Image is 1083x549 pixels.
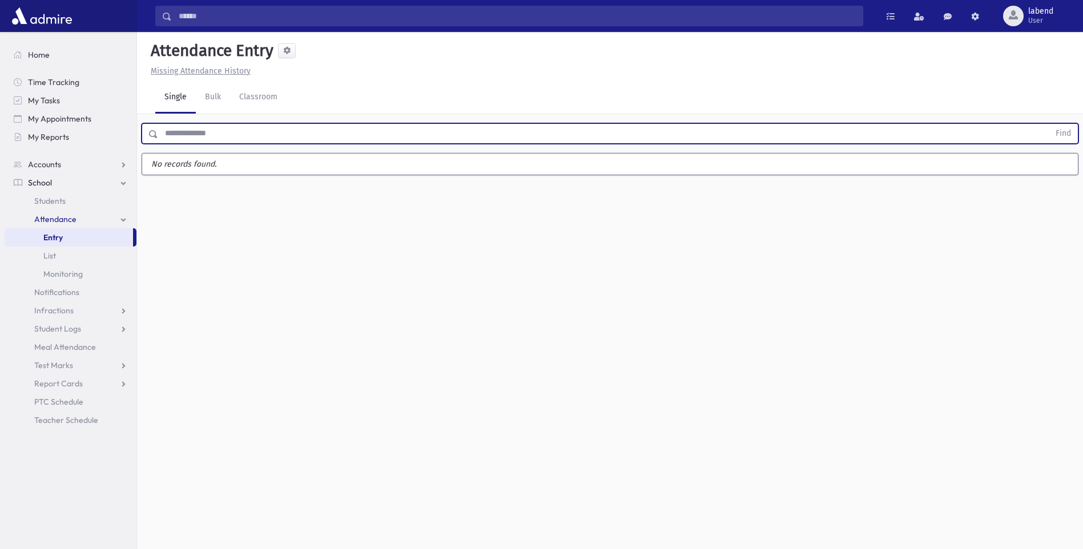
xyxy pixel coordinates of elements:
[5,91,136,110] a: My Tasks
[28,177,52,188] span: School
[5,46,136,64] a: Home
[34,378,83,389] span: Report Cards
[34,305,74,316] span: Infractions
[43,251,56,261] span: List
[5,393,136,411] a: PTC Schedule
[34,214,77,224] span: Attendance
[1049,124,1078,143] button: Find
[5,210,136,228] a: Attendance
[34,360,73,370] span: Test Marks
[5,338,136,356] a: Meal Attendance
[28,95,60,106] span: My Tasks
[5,356,136,374] a: Test Marks
[34,324,81,334] span: Student Logs
[28,132,69,142] span: My Reports
[28,159,61,169] span: Accounts
[5,265,136,283] a: Monitoring
[230,82,287,114] a: Classroom
[196,82,230,114] a: Bulk
[1028,7,1053,16] span: labend
[5,228,133,247] a: Entry
[146,66,251,76] a: Missing Attendance History
[142,154,1078,175] label: No records found.
[5,73,136,91] a: Time Tracking
[5,247,136,265] a: List
[34,196,66,206] span: Students
[146,41,273,60] h5: Attendance Entry
[5,283,136,301] a: Notifications
[5,128,136,146] a: My Reports
[1028,16,1053,25] span: User
[34,342,96,352] span: Meal Attendance
[43,232,63,243] span: Entry
[172,6,863,26] input: Search
[34,397,83,407] span: PTC Schedule
[34,287,79,297] span: Notifications
[9,5,75,27] img: AdmirePro
[5,320,136,338] a: Student Logs
[5,110,136,128] a: My Appointments
[34,415,98,425] span: Teacher Schedule
[5,411,136,429] a: Teacher Schedule
[5,173,136,192] a: School
[28,50,50,60] span: Home
[5,301,136,320] a: Infractions
[5,192,136,210] a: Students
[155,82,196,114] a: Single
[28,114,91,124] span: My Appointments
[5,374,136,393] a: Report Cards
[43,269,83,279] span: Monitoring
[28,77,79,87] span: Time Tracking
[151,66,251,76] u: Missing Attendance History
[5,155,136,173] a: Accounts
